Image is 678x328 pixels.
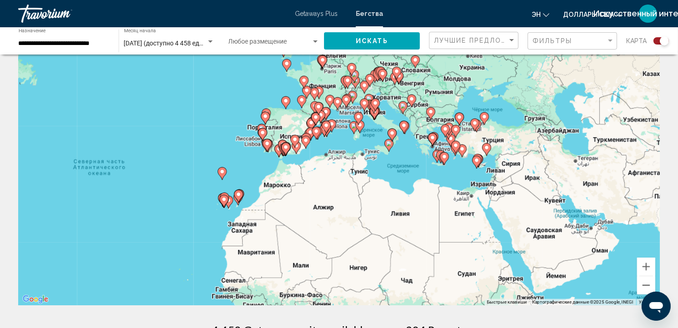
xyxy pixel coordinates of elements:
[626,35,647,47] span: Карта
[324,32,420,49] button: Искать
[563,11,614,18] span: Доллары США
[532,8,549,21] button: Изменение языка
[642,292,671,321] iframe: Кнопка запуска окна обмена сообщениями
[563,8,623,21] button: Изменить валюту
[20,293,50,305] a: Открыть эту область в Google Картах (в новом окне)
[18,5,286,23] a: Травориум
[532,299,633,304] span: Картографические данные ©2025 Google, INEGI
[487,299,527,305] button: Быстрые клавиши
[637,276,655,294] button: Уменьшить
[636,4,660,23] button: Пользовательское меню
[20,293,50,305] img: Гугл
[124,40,216,47] span: [DATE] (доступно 4 458 единиц)
[356,10,383,17] a: Бегства
[533,37,573,45] span: Фильтры
[434,37,530,44] span: Лучшие предложения
[295,10,338,17] a: Getaways Plus
[528,32,617,50] button: Фильтр
[434,37,516,45] mat-select: Сортировать по
[637,258,655,276] button: Увеличить
[532,11,541,18] span: эн
[639,299,657,304] a: Условия
[356,38,388,45] span: Искать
